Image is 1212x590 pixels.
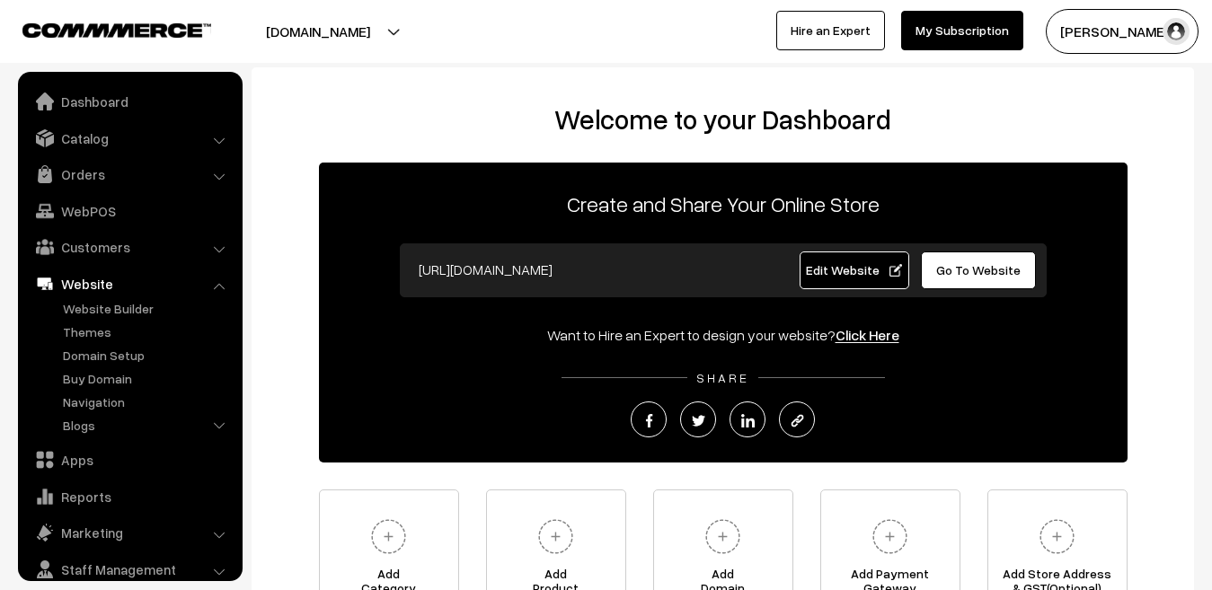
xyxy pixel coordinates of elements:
[698,512,748,561] img: plus.svg
[22,516,236,549] a: Marketing
[270,103,1176,136] h2: Welcome to your Dashboard
[58,299,236,318] a: Website Builder
[22,231,236,263] a: Customers
[22,480,236,513] a: Reports
[22,158,236,190] a: Orders
[800,251,909,289] a: Edit Website
[22,122,236,154] a: Catalog
[806,262,902,277] span: Edit Website
[22,444,236,476] a: Apps
[22,195,236,227] a: WebPOS
[1032,512,1082,561] img: plus.svg
[58,322,236,341] a: Themes
[776,11,885,50] a: Hire an Expert
[319,188,1128,220] p: Create and Share Your Online Store
[22,18,180,40] a: COMMMERCE
[22,85,236,118] a: Dashboard
[687,370,758,385] span: SHARE
[58,369,236,388] a: Buy Domain
[901,11,1023,50] a: My Subscription
[531,512,580,561] img: plus.svg
[1163,18,1190,45] img: user
[58,346,236,365] a: Domain Setup
[1046,9,1199,54] button: [PERSON_NAME]
[364,512,413,561] img: plus.svg
[22,23,211,37] img: COMMMERCE
[836,326,899,344] a: Click Here
[203,9,433,54] button: [DOMAIN_NAME]
[921,251,1037,289] a: Go To Website
[58,392,236,411] a: Navigation
[865,512,915,561] img: plus.svg
[936,262,1021,277] span: Go To Website
[319,324,1128,346] div: Want to Hire an Expert to design your website?
[58,416,236,435] a: Blogs
[22,268,236,300] a: Website
[22,553,236,586] a: Staff Management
